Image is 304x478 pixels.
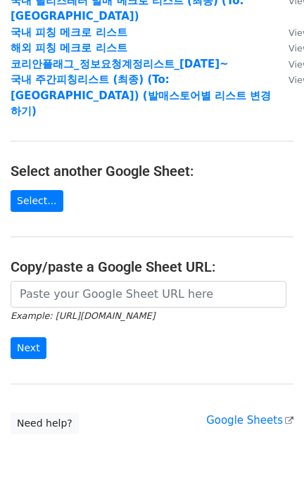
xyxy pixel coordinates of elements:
[234,410,304,478] iframe: Chat Widget
[11,310,155,321] small: Example: [URL][DOMAIN_NAME]
[11,258,293,275] h4: Copy/paste a Google Sheet URL:
[11,281,286,308] input: Paste your Google Sheet URL here
[11,163,293,180] h4: Select another Google Sheet:
[11,26,127,39] a: 국내 피칭 메크로 리스트
[11,190,63,212] a: Select...
[11,337,46,359] input: Next
[11,42,127,54] a: 해외 피칭 메크로 리스트
[206,414,293,427] a: Google Sheets
[11,58,229,70] a: 코리안플래그_정보요청계정리스트_[DATE]~
[11,413,79,434] a: Need help?
[11,73,271,118] a: 국내 주간피칭리스트 (최종) (To:[GEOGRAPHIC_DATA]) (발매스토어별 리스트 변경하기)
